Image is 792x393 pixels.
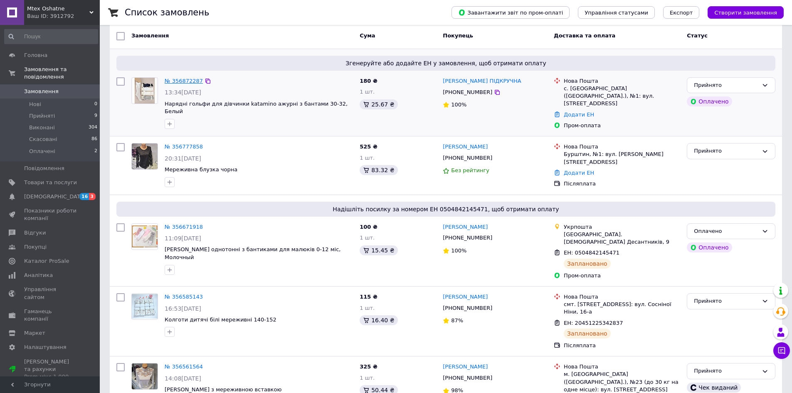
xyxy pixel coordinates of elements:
img: Фото товару [132,143,158,169]
a: [PERSON_NAME] [443,363,488,371]
div: 25.67 ₴ [360,99,397,109]
a: № 356671918 [165,224,203,230]
span: Колготи дитячі білі мереживні 140-152 [165,316,276,323]
span: Налаштування [24,344,67,351]
span: 16:53[DATE] [165,305,201,312]
span: 180 ₴ [360,78,377,84]
span: Без рейтингу [451,167,489,173]
a: Фото товару [131,363,158,390]
span: 100% [451,247,466,254]
div: [PHONE_NUMBER] [441,303,494,314]
div: [PHONE_NUMBER] [441,373,494,383]
span: Повідомлення [24,165,64,172]
span: Відгуки [24,229,46,237]
a: № 356585143 [165,294,203,300]
div: 16.40 ₴ [360,315,397,325]
span: 1 шт. [360,235,375,241]
span: ЕН: 0504842145471 [564,250,619,256]
a: [PERSON_NAME] з мереживною вставкою [165,386,281,393]
button: Завантажити звіт по пром-оплаті [452,6,570,19]
a: [PERSON_NAME] ПІДКРУЧНА [443,77,521,85]
span: 1 шт. [360,89,375,95]
span: ЕН: 20451225342837 [564,320,623,326]
span: 325 ₴ [360,363,377,370]
div: Прийнято [694,147,758,156]
span: Показники роботи компанії [24,207,77,222]
span: Замовлення та повідомлення [24,66,100,81]
div: Ваш ID: 3912792 [27,12,100,20]
span: Аналітика [24,272,53,279]
span: 0 [94,101,97,108]
span: Мереживна блузка чорна [165,166,237,173]
span: 20:31[DATE] [165,155,201,162]
div: Прийнято [694,367,758,376]
span: [DEMOGRAPHIC_DATA] [24,193,86,200]
div: 15.45 ₴ [360,245,397,255]
span: Доставка та оплата [554,32,615,39]
span: Експорт [670,10,693,16]
div: Нова Пошта [564,293,680,301]
div: [PHONE_NUMBER] [441,153,494,163]
div: смт. [STREET_ADDRESS]: вул. Сосніної Ніни, 16-а [564,301,680,316]
div: [GEOGRAPHIC_DATA]. [DEMOGRAPHIC_DATA] Десантників, 9 [564,231,680,246]
span: 100% [451,101,466,108]
span: 1 шт. [360,375,375,381]
a: Фото товару [131,293,158,320]
span: Mtex Oshatne [27,5,89,12]
a: Додати ЕН [564,111,594,118]
img: Фото товару [132,294,158,319]
span: Створити замовлення [714,10,777,16]
span: Каталог ProSale [24,257,69,265]
div: [PHONE_NUMBER] [441,87,494,98]
span: Управління статусами [585,10,648,16]
div: Післяплата [564,180,680,188]
a: № 356777858 [165,143,203,150]
img: Фото товару [133,78,156,104]
div: Заплановано [564,259,611,269]
a: Фото товару [131,223,158,250]
span: [PERSON_NAME] та рахунки [24,358,77,381]
span: 16 [79,193,89,200]
img: Фото товару [132,363,158,389]
div: Прийнято [694,297,758,306]
span: 14:08[DATE] [165,375,201,382]
span: 9 [94,112,97,120]
span: Статус [687,32,708,39]
span: 525 ₴ [360,143,377,150]
span: 1 шт. [360,155,375,161]
div: [PHONE_NUMBER] [441,232,494,243]
div: Оплачено [694,227,758,236]
a: Створити замовлення [699,9,784,15]
span: Управління сайтом [24,286,77,301]
span: Cума [360,32,375,39]
span: 1 шт. [360,305,375,311]
span: Нарядні гольфи для дівчинки katamino ажурні з бантами 30-32, Белый [165,101,348,115]
div: Нова Пошта [564,363,680,371]
div: Післяплата [564,342,680,349]
div: Чек виданий [687,383,741,393]
a: [PERSON_NAME] [443,143,488,151]
div: Пром-оплата [564,122,680,129]
span: Товари та послуги [24,179,77,186]
input: Пошук [4,29,98,44]
button: Експорт [663,6,700,19]
span: Замовлення [131,32,169,39]
span: Згенеруйте або додайте ЕН у замовлення, щоб отримати оплату [120,59,772,67]
button: Чат з покупцем [773,342,790,359]
h1: Список замовлень [125,7,209,17]
span: Надішліть посилку за номером ЕН 0504842145471, щоб отримати оплату [120,205,772,213]
span: 115 ₴ [360,294,377,300]
span: Маркет [24,329,45,337]
span: Нові [29,101,41,108]
span: Виконані [29,124,55,131]
div: Нова Пошта [564,143,680,151]
div: Укрпошта [564,223,680,231]
button: Управління статусами [578,6,655,19]
span: Оплачені [29,148,55,155]
span: 86 [91,136,97,143]
a: [PERSON_NAME] [443,223,488,231]
div: Prom мікс 1 000 [24,373,77,381]
span: 87% [451,317,463,324]
img: Фото товару [132,225,158,247]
